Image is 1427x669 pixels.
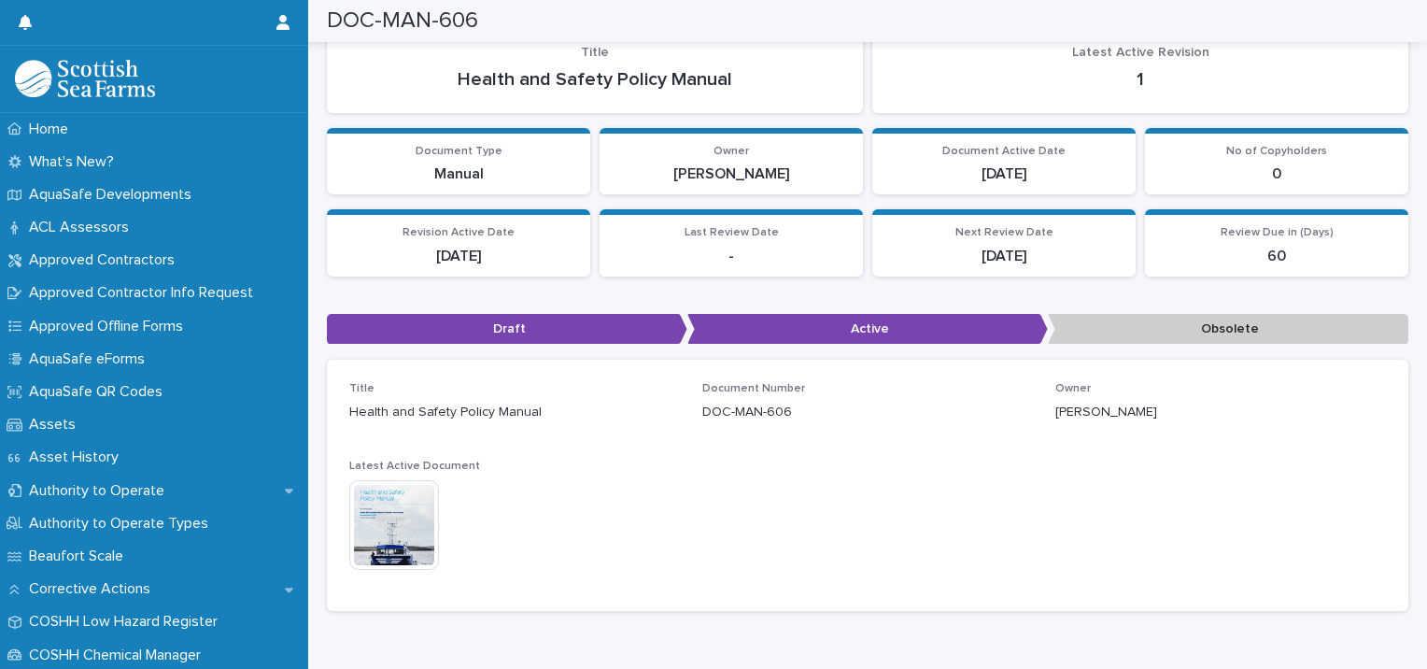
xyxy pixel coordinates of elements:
[21,548,138,565] p: Beaufort Scale
[403,227,515,238] span: Revision Active Date
[895,68,1386,91] p: 1
[883,165,1124,183] p: [DATE]
[1156,165,1397,183] p: 0
[685,227,779,238] span: Last Review Date
[1221,227,1334,238] span: Review Due in (Days)
[21,186,206,204] p: AquaSafe Developments
[327,7,478,35] h2: DOC-MAN-606
[327,314,687,345] p: Draft
[702,403,1033,422] p: DOC-MAN-606
[21,515,223,533] p: Authority to Operate Types
[416,146,502,157] span: Document Type
[21,647,216,664] p: COSHH Chemical Manager
[21,219,144,236] p: ACL Assessors
[1072,46,1209,59] span: Latest Active Revision
[713,146,749,157] span: Owner
[955,227,1053,238] span: Next Review Date
[349,461,480,472] span: Latest Active Document
[611,248,852,265] p: -
[21,153,129,171] p: What's New?
[581,46,609,59] span: Title
[21,448,134,466] p: Asset History
[338,165,579,183] p: Manual
[21,416,91,434] p: Assets
[1048,314,1408,345] p: Obsolete
[1055,403,1386,422] p: [PERSON_NAME]
[21,121,83,138] p: Home
[1226,146,1327,157] span: No of Copyholders
[21,482,179,500] p: Authority to Operate
[21,580,165,598] p: Corrective Actions
[349,403,680,422] p: Health and Safety Policy Manual
[21,251,190,269] p: Approved Contractors
[21,284,268,302] p: Approved Contractor Info Request
[21,318,198,335] p: Approved Offline Forms
[883,248,1124,265] p: [DATE]
[349,383,374,394] span: Title
[349,68,841,91] p: Health and Safety Policy Manual
[1156,248,1397,265] p: 60
[1055,383,1091,394] span: Owner
[21,613,233,631] p: COSHH Low Hazard Register
[702,383,805,394] span: Document Number
[21,350,160,368] p: AquaSafe eForms
[338,248,579,265] p: [DATE]
[15,60,155,97] img: bPIBxiqnSb2ggTQWdOVV
[21,383,177,401] p: AquaSafe QR Codes
[687,314,1048,345] p: Active
[942,146,1066,157] span: Document Active Date
[611,165,852,183] p: [PERSON_NAME]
